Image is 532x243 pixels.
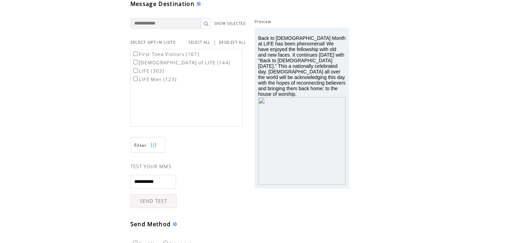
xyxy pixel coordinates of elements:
[189,40,210,45] a: SELECT ALL
[171,222,177,226] img: help.gif
[132,51,199,57] label: First Time Visitors (167)
[219,40,246,45] a: DESELECT ALL
[214,21,246,26] a: SHOW SELECTED
[213,39,216,45] span: |
[134,142,147,148] span: Show filters
[133,60,138,64] input: [DEMOGRAPHIC_DATA] of LIFE (144)
[132,68,164,74] label: LIFE (303)
[150,137,157,153] img: filters.png
[255,19,271,24] span: Preview
[133,51,138,56] input: First Time Visitors (167)
[258,35,346,97] span: Back to [DEMOGRAPHIC_DATA] Month at LIFE has been phenomenal! We have enjoyed the fellowship with...
[130,137,165,153] a: Filter
[133,77,138,81] input: LIFE Men (123)
[132,76,177,83] label: LIFE Men (123)
[130,194,177,208] a: SEND TEST
[130,220,171,228] span: Send Method
[133,68,138,73] input: LIFE (303)
[130,163,171,170] span: TEST YOUR MMS
[132,59,231,66] label: [DEMOGRAPHIC_DATA] of LIFE (144)
[194,2,201,6] img: help.gif
[130,40,176,45] span: SELECT OPT-IN LISTS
